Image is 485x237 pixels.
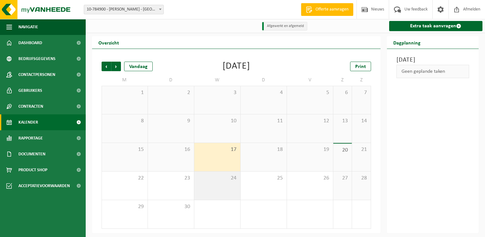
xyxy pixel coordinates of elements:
[18,67,55,83] span: Contactpersonen
[18,146,45,162] span: Documenten
[102,62,111,71] span: Vorige
[287,74,333,86] td: V
[336,118,349,125] span: 13
[197,89,237,96] span: 3
[355,64,366,69] span: Print
[336,175,349,182] span: 27
[197,146,237,153] span: 17
[396,65,469,78] div: Geen geplande taken
[355,146,367,153] span: 21
[389,21,483,31] a: Extra taak aanvragen
[18,162,47,178] span: Product Shop
[105,89,144,96] span: 1
[92,36,125,49] h2: Overzicht
[18,98,43,114] span: Contracten
[290,175,330,182] span: 26
[262,22,307,30] li: Afgewerkt en afgemeld
[111,62,121,71] span: Volgende
[197,175,237,182] span: 24
[194,74,241,86] td: W
[105,175,144,182] span: 22
[18,130,43,146] span: Rapportage
[18,178,70,194] span: Acceptatievoorwaarden
[355,175,367,182] span: 28
[352,74,371,86] td: Z
[244,118,283,125] span: 11
[290,118,330,125] span: 12
[314,6,350,13] span: Offerte aanvragen
[396,55,469,65] h3: [DATE]
[333,74,352,86] td: Z
[301,3,353,16] a: Offerte aanvragen
[124,62,153,71] div: Vandaag
[336,147,349,154] span: 20
[148,74,194,86] td: D
[105,203,144,210] span: 29
[223,62,250,71] div: [DATE]
[151,175,191,182] span: 23
[244,175,283,182] span: 25
[151,146,191,153] span: 16
[105,146,144,153] span: 15
[18,19,38,35] span: Navigatie
[151,118,191,125] span: 9
[18,35,42,51] span: Dashboard
[336,89,349,96] span: 6
[290,89,330,96] span: 5
[244,89,283,96] span: 4
[241,74,287,86] td: D
[151,203,191,210] span: 30
[18,114,38,130] span: Kalender
[105,118,144,125] span: 8
[355,118,367,125] span: 14
[84,5,164,14] span: 10-784900 - XAVIER DE KOKER - GENT
[151,89,191,96] span: 2
[18,83,42,98] span: Gebruikers
[244,146,283,153] span: 18
[350,62,371,71] a: Print
[387,36,427,49] h2: Dagplanning
[355,89,367,96] span: 7
[197,118,237,125] span: 10
[18,51,56,67] span: Bedrijfsgegevens
[290,146,330,153] span: 19
[102,74,148,86] td: M
[84,5,163,14] span: 10-784900 - XAVIER DE KOKER - GENT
